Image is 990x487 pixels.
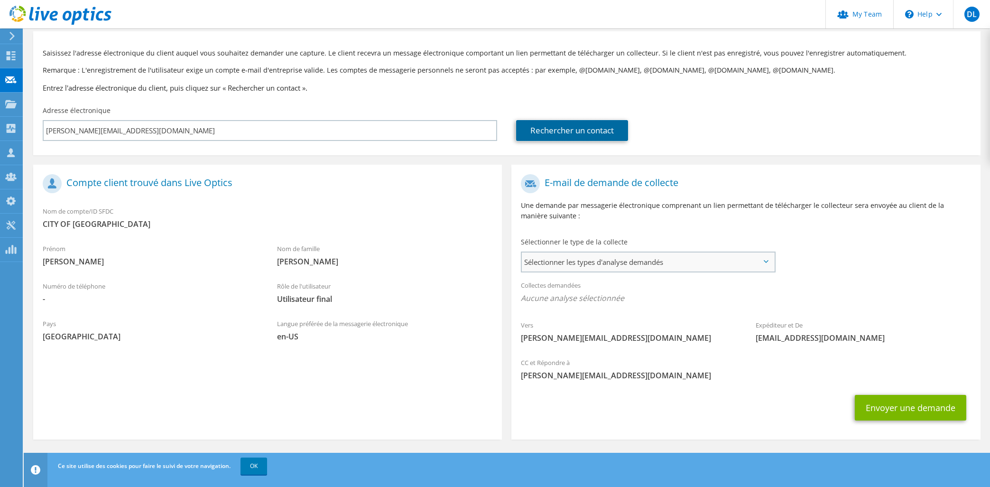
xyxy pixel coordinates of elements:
[43,106,111,115] label: Adresse électronique
[521,293,971,303] span: Aucune analyse sélectionnée
[268,239,502,272] div: Nom de famille
[43,174,488,193] h1: Compte client trouvé dans Live Optics
[277,331,492,342] span: en-US
[43,331,258,342] span: [GEOGRAPHIC_DATA]
[511,275,980,310] div: Collectes demandées
[964,7,980,22] span: DL
[33,314,268,347] div: Pays
[277,294,492,304] span: Utilisateur final
[521,333,736,343] span: [PERSON_NAME][EMAIL_ADDRESS][DOMAIN_NAME]
[511,315,746,348] div: Vers
[43,48,971,58] p: Saisissez l'adresse électronique du client auquel vous souhaitez demander une capture. Le client ...
[277,256,492,267] span: [PERSON_NAME]
[746,315,981,348] div: Expéditeur et De
[268,276,502,309] div: Rôle de l'utilisateur
[43,65,971,75] p: Remarque : L'enregistrement de l'utilisateur exige un compte e-mail d'entreprise valide. Les comp...
[268,314,502,347] div: Langue préférée de la messagerie électronique
[855,395,966,421] button: Envoyer une demande
[521,200,971,221] p: Une demande par messagerie électronique comprenant un lien permettant de télécharger le collecteu...
[516,120,628,141] a: Rechercher un contact
[33,239,268,272] div: Prénom
[905,10,914,19] svg: \n
[43,256,258,267] span: [PERSON_NAME]
[522,253,774,272] span: Sélectionner les types d'analyse demandés
[33,201,502,234] div: Nom de compte/ID SFDC
[58,462,231,470] span: Ce site utilise des cookies pour faire le suivi de votre navigation.
[43,294,258,304] span: -
[33,276,268,309] div: Numéro de téléphone
[521,174,966,193] h1: E-mail de demande de collecte
[43,83,971,93] h3: Entrez l'adresse électronique du client, puis cliquez sur « Rechercher un contact ».
[756,333,971,343] span: [EMAIL_ADDRESS][DOMAIN_NAME]
[241,458,267,475] a: OK
[511,353,980,385] div: CC et Répondre à
[521,237,628,247] label: Sélectionner le type de la collecte
[43,219,492,229] span: CITY OF [GEOGRAPHIC_DATA]
[521,370,971,381] span: [PERSON_NAME][EMAIL_ADDRESS][DOMAIN_NAME]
